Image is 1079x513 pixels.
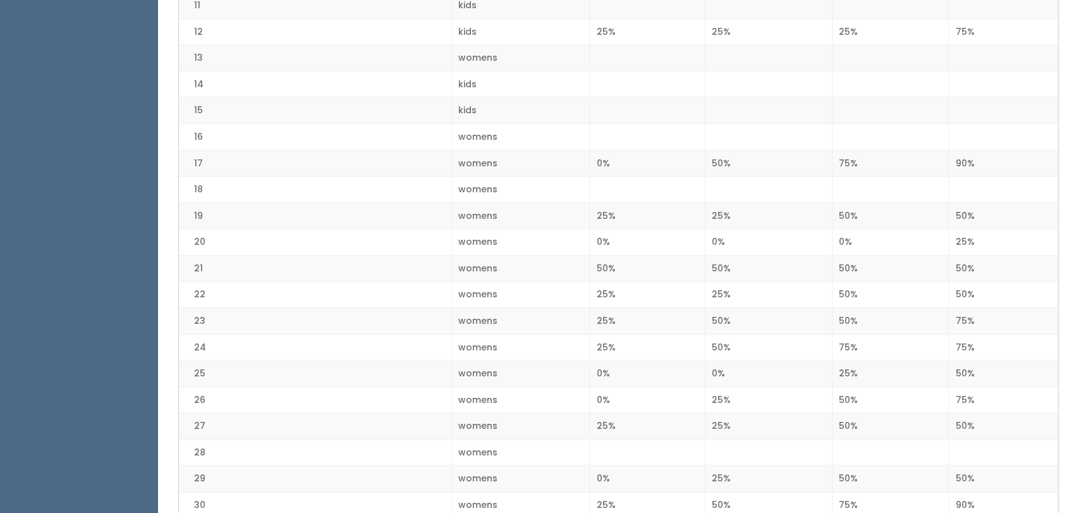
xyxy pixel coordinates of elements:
td: 0% [590,229,705,256]
td: 25% [832,18,949,45]
td: kids [451,71,590,97]
td: 50% [705,255,832,281]
td: 27 [179,413,451,440]
td: 75% [832,150,949,176]
td: 75% [949,307,1058,334]
td: 50% [832,386,949,413]
td: 75% [949,18,1058,45]
td: 0% [832,229,949,256]
td: 50% [590,255,705,281]
td: 26 [179,386,451,413]
td: 75% [949,386,1058,413]
td: 90% [949,150,1058,176]
td: womens [451,334,590,361]
td: 0% [705,361,832,387]
td: 25% [705,386,832,413]
td: 0% [590,466,705,492]
td: 20 [179,229,451,256]
td: 0% [705,229,832,256]
td: 25% [590,307,705,334]
td: 21 [179,255,451,281]
td: 25% [949,229,1058,256]
td: 18 [179,176,451,203]
td: 23 [179,307,451,334]
td: 25% [590,202,705,229]
td: 50% [832,255,949,281]
td: 50% [832,202,949,229]
td: 25% [705,202,832,229]
td: womens [451,281,590,308]
td: 22 [179,281,451,308]
td: womens [451,176,590,203]
td: 19 [179,202,451,229]
td: 50% [705,307,832,334]
td: 25% [705,18,832,45]
td: 0% [590,361,705,387]
td: 12 [179,18,451,45]
td: 75% [949,334,1058,361]
td: 15 [179,97,451,124]
td: 0% [590,150,705,176]
td: 50% [705,334,832,361]
td: womens [451,361,590,387]
td: 50% [832,413,949,440]
td: 50% [832,307,949,334]
td: 24 [179,334,451,361]
td: womens [451,307,590,334]
td: womens [451,439,590,466]
td: 50% [949,413,1058,440]
td: womens [451,466,590,492]
td: 16 [179,123,451,150]
td: 25% [705,281,832,308]
td: 0% [590,386,705,413]
td: 50% [949,281,1058,308]
td: 25% [705,413,832,440]
td: 25% [590,281,705,308]
td: kids [451,18,590,45]
td: womens [451,45,590,71]
td: 50% [705,150,832,176]
td: womens [451,150,590,176]
td: 50% [949,361,1058,387]
td: 28 [179,439,451,466]
td: 50% [832,466,949,492]
td: 75% [832,334,949,361]
td: womens [451,202,590,229]
td: womens [451,386,590,413]
td: 50% [949,255,1058,281]
td: 50% [949,202,1058,229]
td: 14 [179,71,451,97]
td: womens [451,123,590,150]
td: 25% [590,413,705,440]
td: kids [451,97,590,124]
td: 25% [705,466,832,492]
td: 25% [590,334,705,361]
td: 25 [179,361,451,387]
td: womens [451,413,590,440]
td: 13 [179,45,451,71]
td: 50% [832,281,949,308]
td: 50% [949,466,1058,492]
td: 25% [590,18,705,45]
td: womens [451,255,590,281]
td: 17 [179,150,451,176]
td: 29 [179,466,451,492]
td: womens [451,229,590,256]
td: 25% [832,361,949,387]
